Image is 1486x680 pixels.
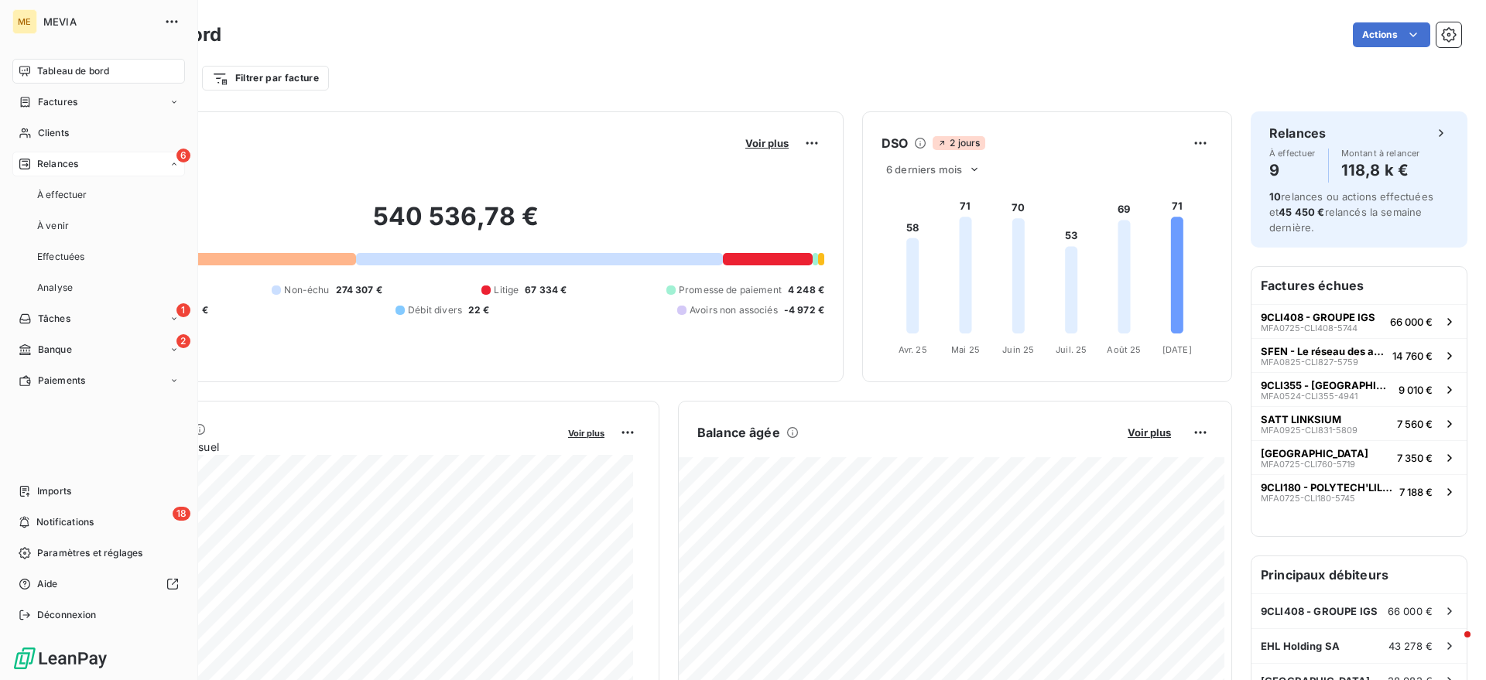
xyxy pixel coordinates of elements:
span: 7 188 € [1399,486,1433,498]
span: Tableau de bord [37,64,109,78]
span: 9CLI408 - GROUPE IGS [1261,605,1378,617]
span: Voir plus [568,428,604,439]
span: À effectuer [37,188,87,202]
tspan: Juin 25 [1002,344,1034,355]
span: 43 278 € [1388,640,1433,652]
h4: 9 [1269,158,1316,183]
span: Relances [37,157,78,171]
button: 9CLI355 - [GEOGRAPHIC_DATA][PERSON_NAME] 3MFA0524-CLI355-49419 010 € [1251,372,1467,406]
span: MFA0725-CLI760-5719 [1261,460,1355,469]
span: 9 010 € [1399,384,1433,396]
span: MEVIA [43,15,155,28]
span: 2 [176,334,190,348]
span: 9CLI355 - [GEOGRAPHIC_DATA][PERSON_NAME] 3 [1261,379,1392,391]
button: Actions [1353,22,1430,47]
span: 67 334 € [525,283,567,297]
span: 9CLI408 - GROUPE IGS [1261,311,1375,323]
span: 7 350 € [1397,452,1433,464]
span: MFA0524-CLI355-4941 [1261,391,1358,401]
span: SFEN - Le réseau des adhérents [1261,345,1386,357]
span: Imports [37,484,71,498]
span: Voir plus [745,137,789,149]
span: Non-échu [284,283,329,297]
span: MFA0725-CLI180-5745 [1261,494,1355,503]
div: ME [12,9,37,34]
tspan: Mai 25 [951,344,980,355]
span: À venir [37,219,69,233]
button: Voir plus [563,425,609,439]
span: Banque [38,343,72,357]
span: Tâches [38,312,70,326]
span: À effectuer [1269,149,1316,158]
tspan: Avr. 25 [899,344,927,355]
span: SATT LINKSIUM [1261,413,1341,425]
tspan: Juil. 25 [1056,344,1087,355]
span: 14 760 € [1392,350,1433,362]
button: SATT LINKSIUMMFA0925-CLI831-58097 560 € [1251,406,1467,440]
span: Paiements [38,374,85,388]
span: 45 450 € [1279,206,1324,218]
span: MFA0925-CLI831-5809 [1261,425,1358,435]
span: MFA0725-CLI408-5744 [1261,323,1358,333]
img: Logo LeanPay [12,646,108,671]
span: 7 560 € [1397,418,1433,430]
tspan: Août 25 [1107,344,1141,355]
span: 10 [1269,190,1281,203]
span: 6 derniers mois [886,163,962,176]
span: Clients [38,126,69,140]
span: 274 307 € [336,283,382,297]
h4: 118,8 k € [1341,158,1420,183]
span: Notifications [36,515,94,529]
span: Chiffre d'affaires mensuel [87,439,557,455]
span: Factures [38,95,77,109]
span: Effectuées [37,250,85,264]
button: 9CLI180 - POLYTECH'LILLEMFA0725-CLI180-57457 188 € [1251,474,1467,508]
tspan: [DATE] [1162,344,1192,355]
button: 9CLI408 - GROUPE IGSMFA0725-CLI408-574466 000 € [1251,304,1467,338]
span: 1 [176,303,190,317]
span: 6 [176,149,190,162]
span: Promesse de paiement [679,283,782,297]
span: 9CLI180 - POLYTECH'LILLE [1261,481,1393,494]
button: Voir plus [1123,425,1176,439]
span: relances ou actions effectuées et relancés la semaine dernière. [1269,190,1433,234]
h6: Principaux débiteurs [1251,556,1467,593]
span: 18 [173,507,190,521]
span: -4 972 € [784,303,824,317]
span: Paramètres et réglages [37,546,142,560]
span: 2 jours [933,136,984,150]
button: Filtrer par facture [202,66,329,91]
h6: Relances [1269,124,1326,142]
button: [GEOGRAPHIC_DATA]MFA0725-CLI760-57197 350 € [1251,440,1467,474]
span: [GEOGRAPHIC_DATA] [1261,447,1368,460]
iframe: Intercom live chat [1433,627,1471,665]
span: Déconnexion [37,608,97,622]
span: Litige [494,283,519,297]
button: Voir plus [741,136,793,150]
h6: Balance âgée [697,423,780,442]
h2: 540 536,78 € [87,201,824,248]
span: EHL Holding SA [1261,640,1340,652]
span: Analyse [37,281,73,295]
span: Débit divers [408,303,462,317]
span: Voir plus [1128,426,1171,439]
span: 66 000 € [1390,316,1433,328]
button: SFEN - Le réseau des adhérentsMFA0825-CLI827-575914 760 € [1251,338,1467,372]
span: Avoirs non associés [690,303,778,317]
h6: DSO [882,134,908,152]
span: Montant à relancer [1341,149,1420,158]
span: 4 248 € [788,283,824,297]
span: MFA0825-CLI827-5759 [1261,357,1358,367]
a: Aide [12,572,185,596]
span: 66 000 € [1388,605,1433,617]
h6: Factures échues [1251,267,1467,304]
span: 22 € [468,303,490,317]
span: Aide [37,577,58,591]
